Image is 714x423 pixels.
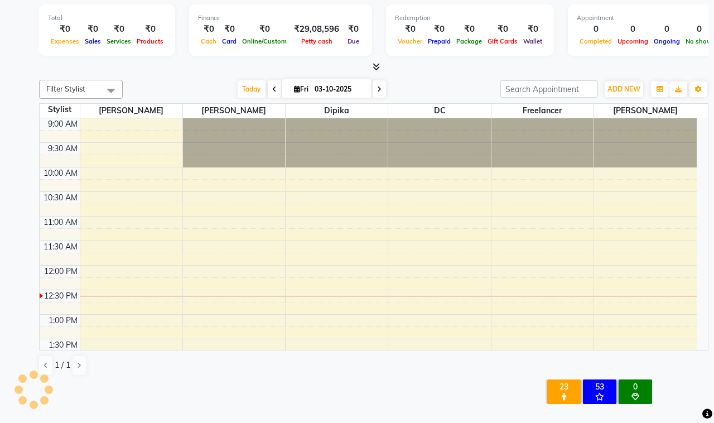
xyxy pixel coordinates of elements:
[345,37,362,45] span: Due
[42,290,80,302] div: 12:30 PM
[48,13,166,23] div: Total
[41,167,80,179] div: 10:00 AM
[286,104,388,118] span: Dipika
[41,217,80,228] div: 11:00 AM
[41,241,80,253] div: 11:30 AM
[344,23,363,36] div: ₹0
[239,37,290,45] span: Online/Custom
[290,23,344,36] div: ₹29,08,596
[651,37,683,45] span: Ongoing
[388,104,490,118] span: DC
[549,382,578,392] div: 23
[104,37,134,45] span: Services
[198,23,219,36] div: ₹0
[311,81,367,98] input: 2025-10-03
[134,23,166,36] div: ₹0
[48,37,82,45] span: Expenses
[491,104,594,118] span: Freelancer
[594,104,697,118] span: [PERSON_NAME]
[41,192,80,204] div: 10:30 AM
[425,37,454,45] span: Prepaid
[55,359,70,371] span: 1 / 1
[577,23,615,36] div: 0
[577,37,615,45] span: Completed
[298,37,335,45] span: Petty cash
[485,23,520,36] div: ₹0
[183,104,285,118] span: [PERSON_NAME]
[46,84,85,93] span: Filter Stylist
[80,104,182,118] span: [PERSON_NAME]
[48,23,82,36] div: ₹0
[104,23,134,36] div: ₹0
[454,23,485,36] div: ₹0
[239,23,290,36] div: ₹0
[621,382,650,392] div: 0
[46,315,80,326] div: 1:00 PM
[46,143,80,155] div: 9:30 AM
[485,37,520,45] span: Gift Cards
[291,85,311,93] span: Fri
[82,23,104,36] div: ₹0
[615,37,651,45] span: Upcoming
[40,104,80,116] div: Stylist
[82,37,104,45] span: Sales
[585,382,614,392] div: 53
[425,23,454,36] div: ₹0
[46,339,80,351] div: 1:30 PM
[42,266,80,277] div: 12:00 PM
[219,23,239,36] div: ₹0
[46,118,80,130] div: 9:00 AM
[395,13,545,23] div: Redemption
[454,37,485,45] span: Package
[134,37,166,45] span: Products
[198,37,219,45] span: Cash
[219,37,239,45] span: Card
[607,85,640,93] span: ADD NEW
[395,37,425,45] span: Voucher
[520,23,545,36] div: ₹0
[651,23,683,36] div: 0
[395,23,425,36] div: ₹0
[615,23,651,36] div: 0
[520,37,545,45] span: Wallet
[605,81,643,97] button: ADD NEW
[198,13,363,23] div: Finance
[500,80,598,98] input: Search Appointment
[238,80,266,98] span: Today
